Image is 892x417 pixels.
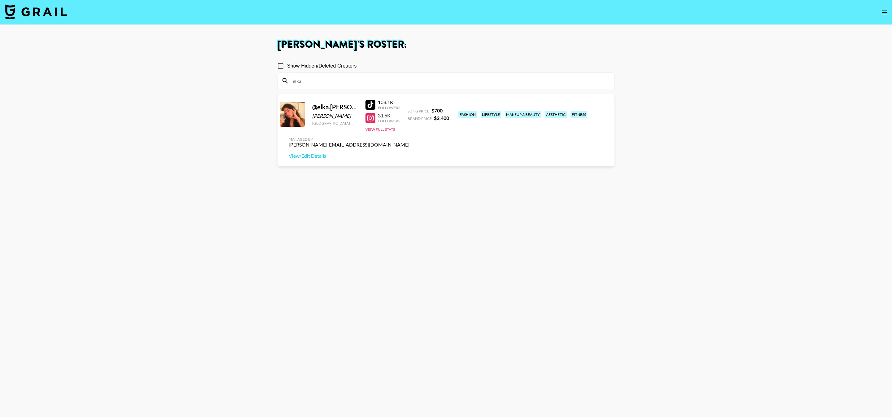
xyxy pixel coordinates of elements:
[278,40,614,50] h1: [PERSON_NAME] 's Roster:
[312,103,358,111] div: @ elka.[PERSON_NAME]
[289,153,409,159] a: View/Edit Details
[408,109,430,113] span: Song Price:
[458,111,477,118] div: fashion
[289,137,409,142] div: Managed By
[378,99,400,105] div: 108.1K
[365,127,395,132] button: View Full Stats
[312,113,358,119] div: [PERSON_NAME]
[408,116,433,121] span: Brand Price:
[378,105,400,110] div: Followers
[481,111,501,118] div: lifestyle
[289,76,610,86] input: Search by User Name
[289,142,409,148] div: [PERSON_NAME][EMAIL_ADDRESS][DOMAIN_NAME]
[571,111,587,118] div: fitness
[287,62,357,70] span: Show Hidden/Deleted Creators
[312,121,358,125] div: [GEOGRAPHIC_DATA]
[5,4,67,19] img: Grail Talent
[505,111,541,118] div: makeup & beauty
[434,115,449,121] strong: $ 2,400
[378,119,400,123] div: Followers
[878,6,891,19] button: open drawer
[545,111,567,118] div: aesthetic
[378,112,400,119] div: 31.6K
[431,108,443,113] strong: $ 700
